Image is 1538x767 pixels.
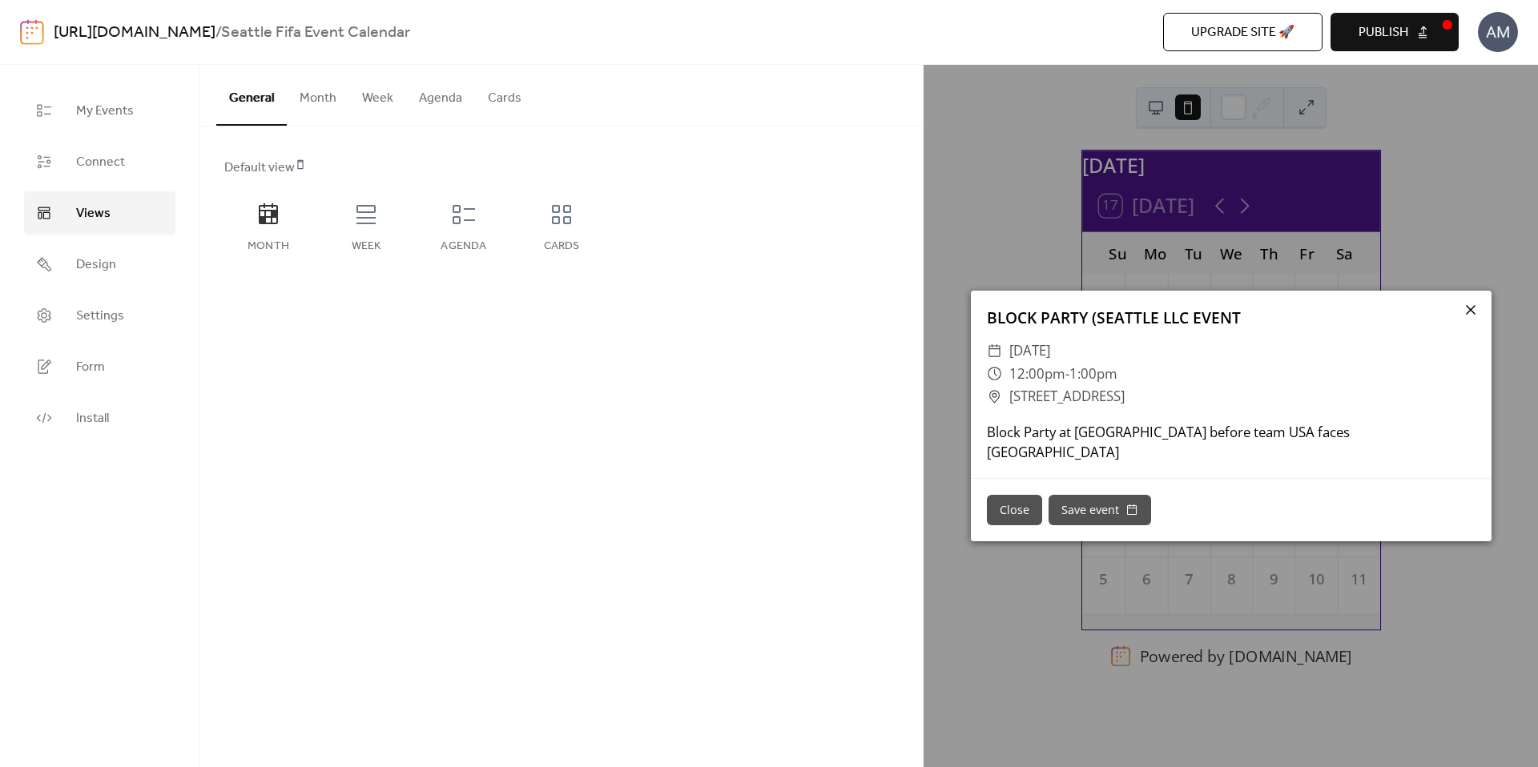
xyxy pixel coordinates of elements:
a: Connect [24,140,175,183]
button: Save event [1049,495,1151,525]
button: General [216,65,287,126]
div: Default view [224,159,896,178]
span: Settings [76,307,124,326]
a: [URL][DOMAIN_NAME] [54,18,215,48]
a: Design [24,243,175,286]
div: ​ [987,385,1002,408]
span: [DATE] [1009,339,1050,363]
div: Cards [533,240,590,253]
span: - [1065,364,1069,383]
div: BLOCK PARTY (SEATTLE LLC EVENT [971,307,1492,330]
div: Agenda [436,240,492,253]
button: Publish [1331,13,1459,51]
span: Views [76,204,111,223]
button: Week [349,65,406,124]
span: Form [76,358,105,377]
span: Install [76,409,109,428]
button: Agenda [406,65,475,124]
b: Seattle Fifa Event Calendar [221,18,410,48]
button: Month [287,65,349,124]
div: AM [1478,12,1518,52]
a: My Events [24,89,175,132]
div: Block Party at [GEOGRAPHIC_DATA] before team USA faces [GEOGRAPHIC_DATA] [971,422,1492,462]
span: Upgrade site 🚀 [1191,23,1294,42]
span: Design [76,255,116,275]
div: Week [338,240,394,253]
b: / [215,18,221,48]
div: ​ [987,363,1002,386]
button: Close [987,495,1042,525]
span: [STREET_ADDRESS] [1009,385,1125,408]
button: Cards [475,65,534,124]
a: Install [24,396,175,440]
img: logo [20,19,44,45]
div: Month [240,240,296,253]
div: ​ [987,339,1002,363]
span: Publish [1359,23,1408,42]
span: 12:00pm [1009,364,1065,383]
a: Settings [24,294,175,337]
a: Form [24,345,175,388]
button: Upgrade site 🚀 [1163,13,1323,51]
span: Connect [76,153,125,172]
a: Views [24,191,175,235]
span: 1:00pm [1069,364,1117,383]
span: My Events [76,102,134,121]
